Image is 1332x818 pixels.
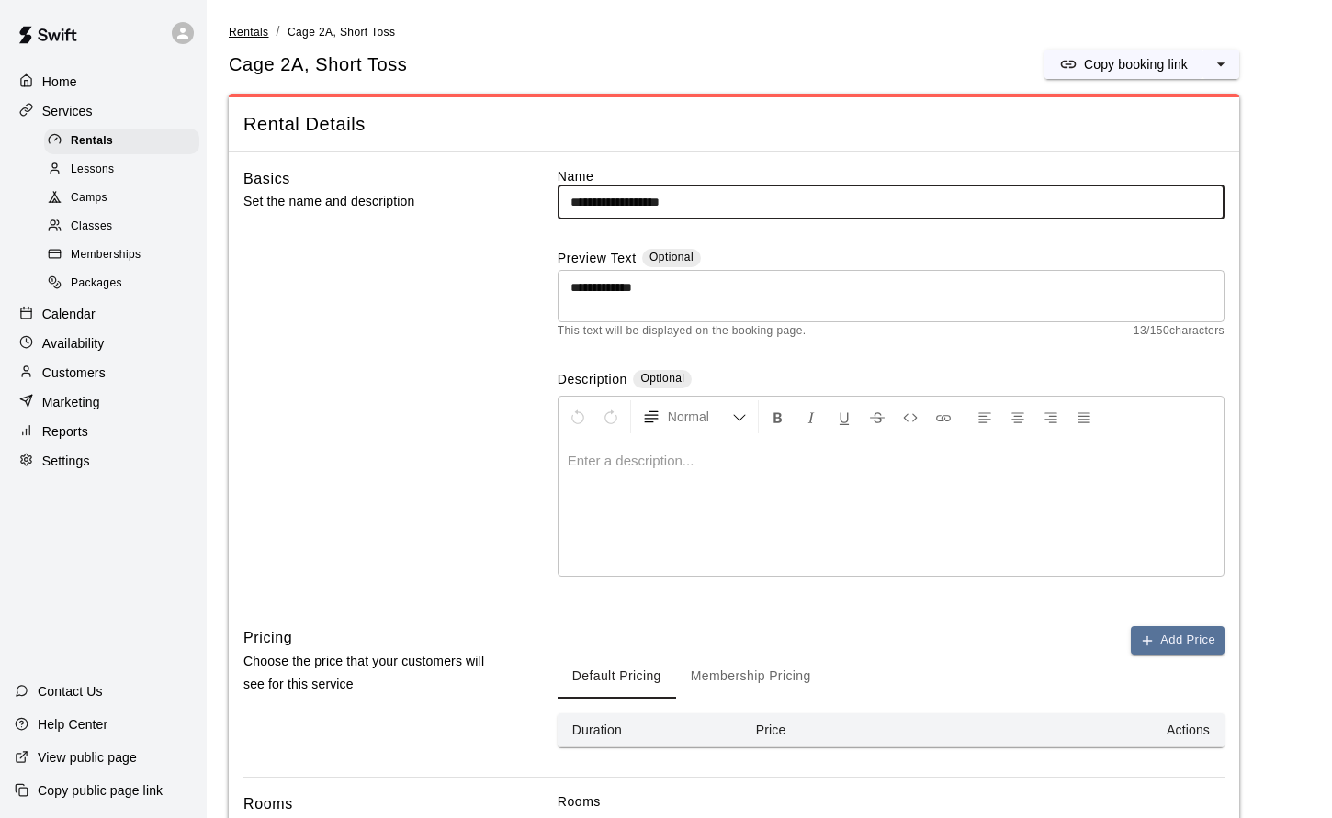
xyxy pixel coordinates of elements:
[42,334,105,353] p: Availability
[649,251,694,263] span: Optional
[1202,50,1239,79] button: select merge strategy
[42,422,88,441] p: Reports
[640,372,684,385] span: Optional
[44,242,199,268] div: Memberships
[15,447,192,475] a: Settings
[243,650,499,696] p: Choose the price that your customers will see for this service
[44,155,207,184] a: Lessons
[38,781,163,800] p: Copy public page link
[562,400,593,433] button: Undo
[676,655,826,699] button: Membership Pricing
[1084,55,1188,73] p: Copy booking link
[71,132,113,151] span: Rentals
[635,400,754,433] button: Formatting Options
[741,713,925,747] th: Price
[44,157,199,183] div: Lessons
[15,359,192,387] a: Customers
[762,400,794,433] button: Format Bold
[44,185,199,211] div: Camps
[895,400,926,433] button: Insert Code
[42,305,96,323] p: Calendar
[44,127,207,155] a: Rentals
[558,655,676,699] button: Default Pricing
[558,249,637,270] label: Preview Text
[71,246,141,264] span: Memberships
[15,388,192,416] a: Marketing
[1044,50,1239,79] div: split button
[1134,322,1225,341] span: 13 / 150 characters
[15,97,192,125] a: Services
[829,400,860,433] button: Format Underline
[243,626,292,650] h6: Pricing
[595,400,626,433] button: Redo
[44,185,207,213] a: Camps
[1044,50,1202,79] button: Copy booking link
[71,275,122,293] span: Packages
[229,24,269,39] a: Rentals
[229,26,269,39] span: Rentals
[71,189,107,207] span: Camps
[558,792,1225,811] label: Rooms
[44,214,199,240] div: Classes
[288,26,395,39] span: Cage 2A, Short Toss
[277,22,280,41] li: /
[243,112,1225,137] span: Rental Details
[668,408,732,426] span: Normal
[1002,400,1033,433] button: Center Align
[44,129,199,154] div: Rentals
[38,715,107,734] p: Help Center
[42,364,106,382] p: Customers
[15,418,192,445] a: Reports
[558,370,627,391] label: Description
[796,400,827,433] button: Format Italics
[15,68,192,95] a: Home
[44,213,207,241] a: Classes
[15,300,192,328] a: Calendar
[925,713,1225,747] th: Actions
[15,330,192,357] a: Availability
[558,322,807,341] span: This text will be displayed on the booking page.
[1035,400,1067,433] button: Right Align
[862,400,893,433] button: Format Strikethrough
[928,400,959,433] button: Insert Link
[558,167,1225,185] label: Name
[44,241,207,270] a: Memberships
[44,270,207,298] a: Packages
[1068,400,1100,433] button: Justify Align
[38,748,137,767] p: View public page
[38,682,103,700] p: Contact Us
[243,792,293,816] h6: Rooms
[44,271,199,297] div: Packages
[558,713,741,747] th: Duration
[229,52,407,77] h5: Cage 2A, Short Toss
[42,102,93,120] p: Services
[243,190,499,213] p: Set the name and description
[71,218,112,236] span: Classes
[229,22,1310,42] nav: breadcrumb
[243,167,290,191] h6: Basics
[969,400,1000,433] button: Left Align
[71,161,115,179] span: Lessons
[1131,626,1225,655] button: Add Price
[42,452,90,470] p: Settings
[42,73,77,91] p: Home
[42,393,100,411] p: Marketing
